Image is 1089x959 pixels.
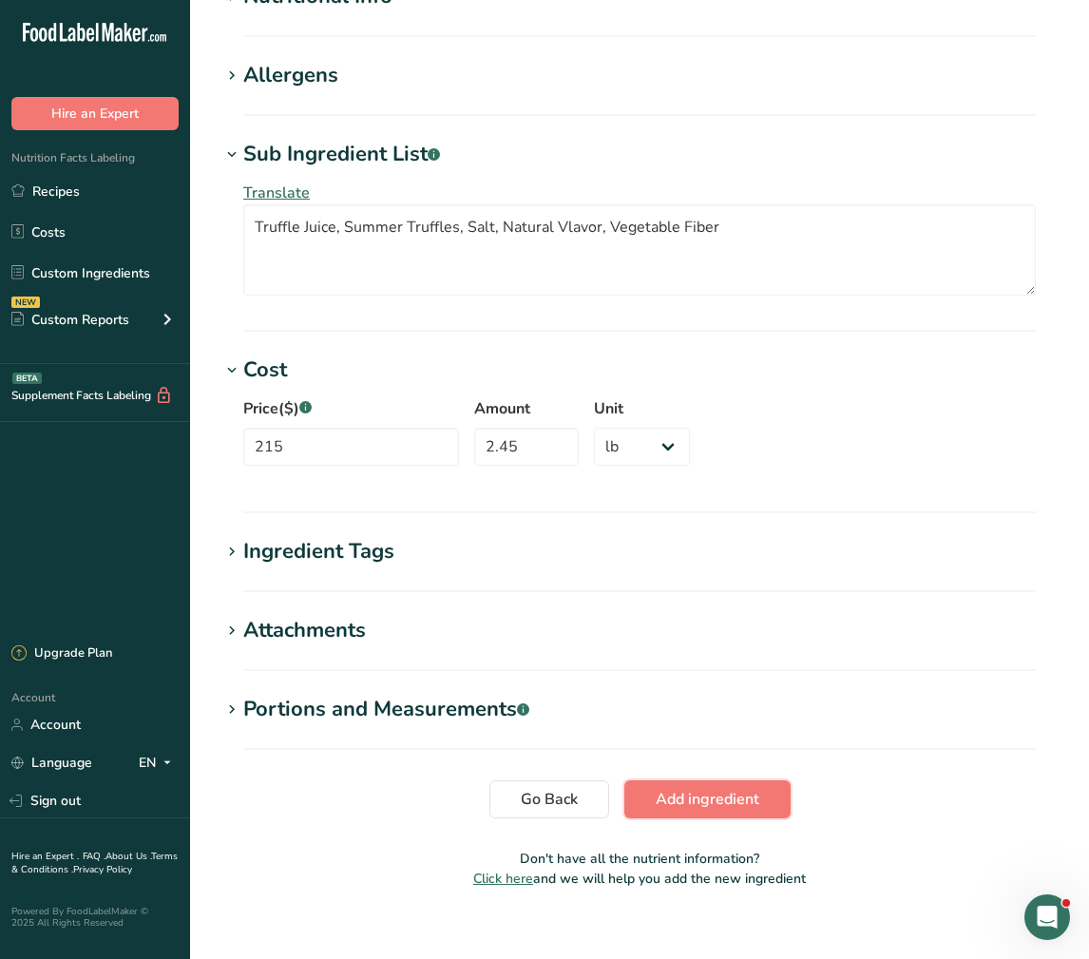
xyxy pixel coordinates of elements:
[594,397,690,420] label: Unit
[220,869,1059,889] p: and we will help you add the new ingredient
[11,850,79,863] a: Hire an Expert .
[11,644,112,663] div: Upgrade Plan
[11,97,179,130] button: Hire an Expert
[243,536,394,567] div: Ingredient Tags
[139,752,179,775] div: EN
[243,694,529,725] div: Portions and Measurements
[473,870,533,888] span: Click here
[521,788,578,811] span: Go Back
[243,355,287,386] div: Cost
[73,863,132,876] a: Privacy Policy
[474,397,579,420] label: Amount
[11,297,40,308] div: NEW
[624,780,791,818] button: Add ingredient
[243,182,310,203] span: Translate
[11,310,129,330] div: Custom Reports
[243,139,440,170] div: Sub Ingredient List
[243,397,459,420] label: Price($)
[105,850,151,863] a: About Us .
[656,788,759,811] span: Add ingredient
[11,850,178,876] a: Terms & Conditions .
[243,615,366,646] div: Attachments
[1024,894,1070,940] iframe: Intercom live chat
[220,849,1059,869] p: Don't have all the nutrient information?
[12,373,42,384] div: BETA
[11,906,179,929] div: Powered By FoodLabelMaker © 2025 All Rights Reserved
[489,780,609,818] button: Go Back
[243,60,338,91] div: Allergens
[83,850,105,863] a: FAQ .
[11,746,92,779] a: Language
